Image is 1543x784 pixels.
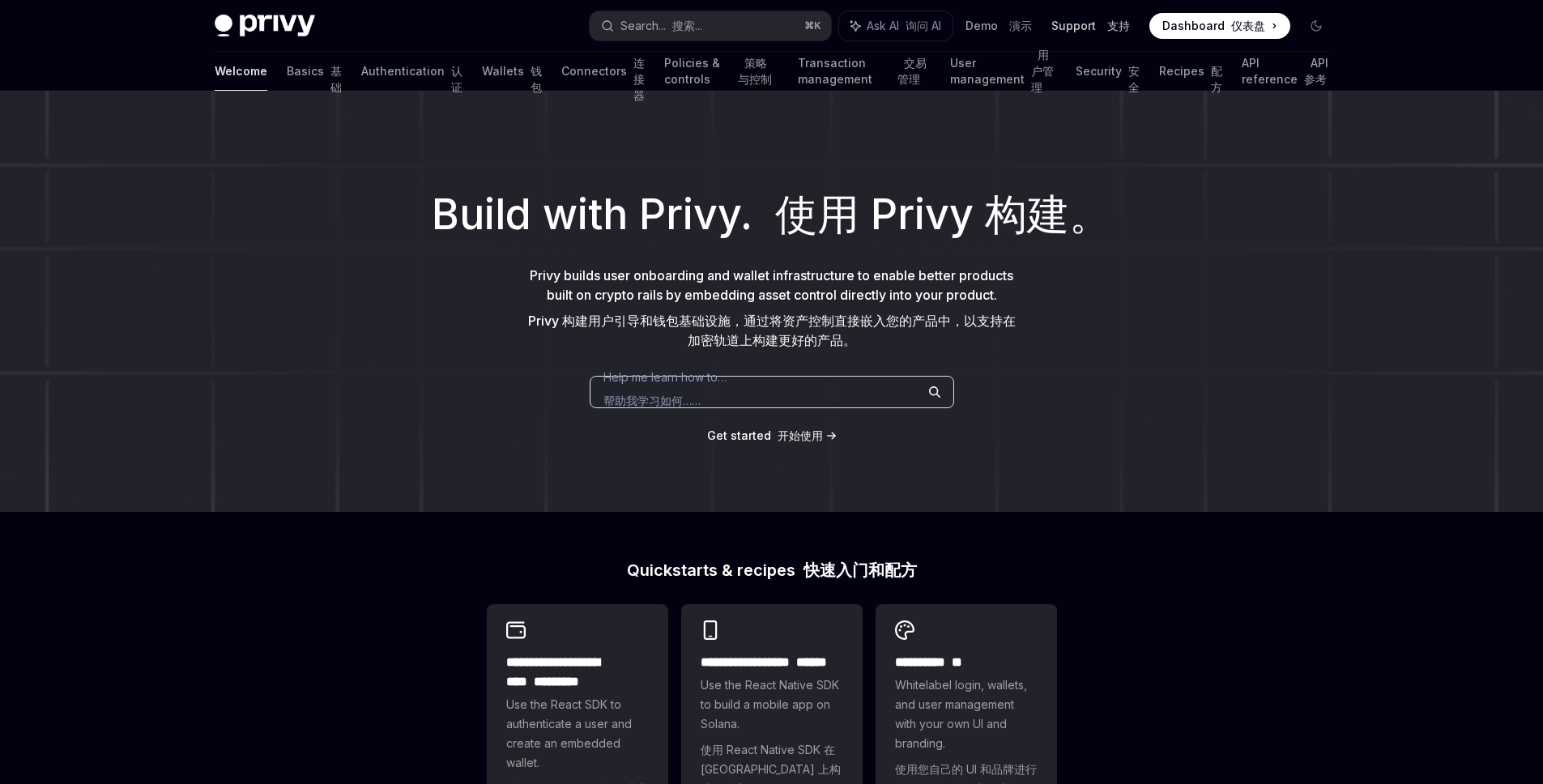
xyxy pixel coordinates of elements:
[839,11,953,40] button: Ask AI 询问 AI
[330,64,342,94] font: 基础
[897,56,927,86] font: 交易管理
[707,428,823,444] a: Get started 开始使用
[803,560,917,580] font: 快速入门和配方
[215,15,315,37] img: dark logo
[1051,18,1130,34] a: Support 支持
[1149,13,1290,39] a: Dashboard 仪表盘
[1162,18,1265,34] span: Dashboard
[1304,56,1328,86] font: API 参考
[482,52,542,91] a: Wallets 钱包
[1128,64,1140,94] font: 安全
[778,428,823,442] font: 开始使用
[1076,52,1140,91] a: Security 安全
[526,267,1018,348] span: Privy builds user onboarding and wallet infrastructure to enable better products built on crypto ...
[1031,48,1054,94] font: 用户管理
[487,562,1057,578] h2: Quickstarts & recipes
[528,313,1016,348] font: Privy 构建用户引导和钱包基础设施，通过将资产控制直接嵌入您的产品中，以支持在加密轨道上构建更好的产品。
[1231,19,1265,32] font: 仪表盘
[1159,52,1222,91] a: Recipes 配方
[561,52,645,91] a: Connectors 连接器
[950,52,1056,91] a: User management 用户管理
[603,369,727,415] span: Help me learn how to…
[775,189,1111,240] font: 使用 Privy 构建。
[804,19,821,32] span: ⌘ K
[1242,52,1329,91] a: API reference API 参考
[633,56,645,102] font: 连接器
[287,52,342,91] a: Basics 基础
[26,183,1517,246] h1: Build with Privy.
[620,16,702,36] div: Search...
[603,394,701,407] font: 帮助我学习如何……
[531,64,542,94] font: 钱包
[1211,64,1222,94] font: 配方
[1303,13,1329,39] button: Toggle dark mode
[361,52,462,91] a: Authentication 认证
[965,18,1032,34] a: Demo 演示
[798,52,931,91] a: Transaction management 交易管理
[451,64,462,94] font: 认证
[1107,19,1130,32] font: 支持
[215,52,267,91] a: Welcome
[672,19,702,32] font: 搜索...
[590,11,831,40] button: Search... 搜索...⌘K
[867,18,941,34] span: Ask AI
[1009,19,1032,32] font: 演示
[707,428,823,442] span: Get started
[906,19,941,32] font: 询问 AI
[738,56,772,86] font: 策略与控制
[664,52,778,91] a: Policies & controls 策略与控制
